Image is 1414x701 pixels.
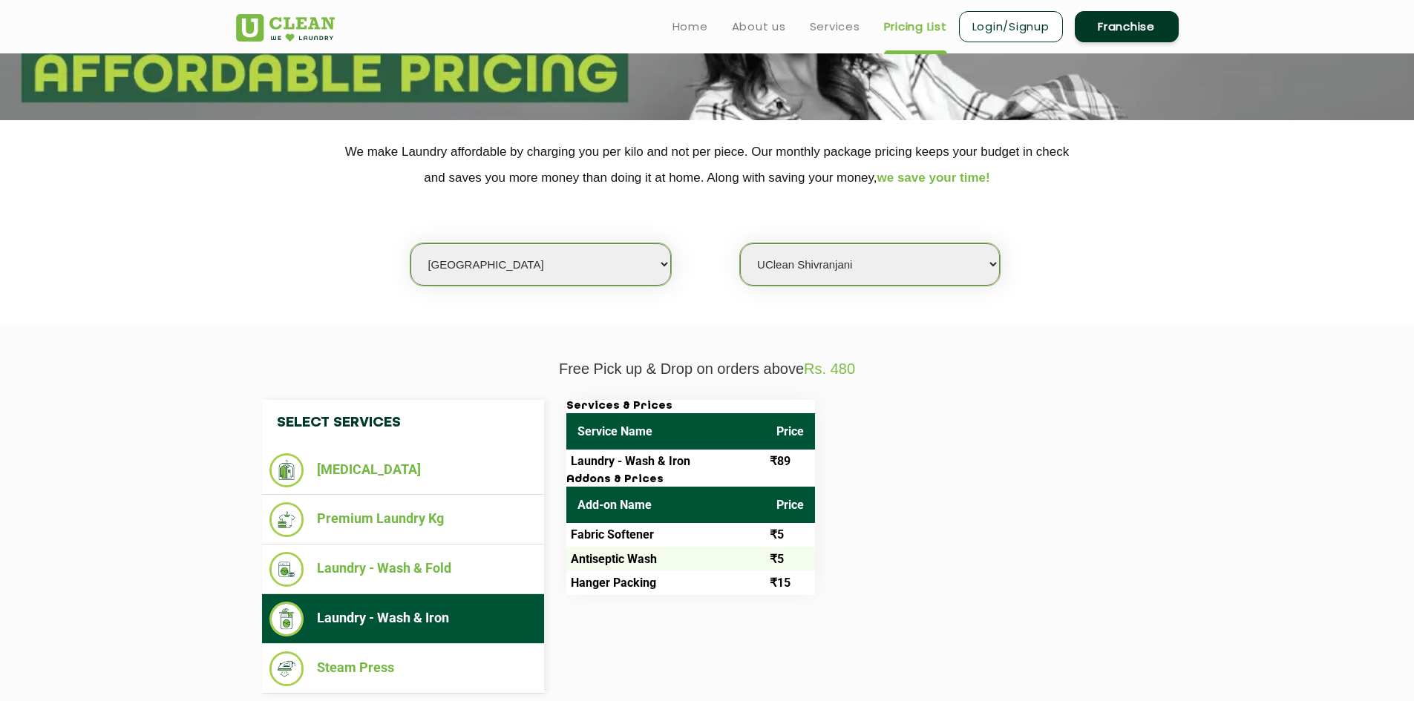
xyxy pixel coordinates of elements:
li: Laundry - Wash & Fold [269,552,537,587]
td: ₹5 [765,523,815,547]
th: Add-on Name [566,487,765,523]
a: Pricing List [884,18,947,36]
td: Antiseptic Wash [566,547,765,570]
td: Hanger Packing [566,570,765,594]
td: Laundry - Wash & Iron [566,450,765,473]
p: Free Pick up & Drop on orders above [236,361,1179,378]
td: ₹15 [765,570,815,594]
td: Fabric Softener [566,523,765,547]
img: Laundry - Wash & Fold [269,552,304,587]
li: Steam Press [269,651,537,686]
a: Services [810,18,860,36]
img: Laundry - Wash & Iron [269,602,304,636]
span: Rs. 480 [804,361,855,377]
img: Premium Laundry Kg [269,502,304,537]
a: About us [732,18,786,36]
li: Laundry - Wash & Iron [269,602,537,636]
td: ₹5 [765,547,815,570]
th: Price [765,413,815,450]
p: We make Laundry affordable by charging you per kilo and not per piece. Our monthly package pricin... [236,139,1179,191]
li: Premium Laundry Kg [269,502,537,537]
td: ₹89 [765,450,815,473]
a: Franchise [1075,11,1179,42]
th: Price [765,487,815,523]
th: Service Name [566,413,765,450]
a: Home [672,18,708,36]
h3: Addons & Prices [566,473,815,487]
a: Login/Signup [959,11,1063,42]
span: we save your time! [877,171,990,185]
li: [MEDICAL_DATA] [269,453,537,487]
img: Dry Cleaning [269,453,304,487]
img: UClean Laundry and Dry Cleaning [236,14,335,42]
img: Steam Press [269,651,304,686]
h3: Services & Prices [566,400,815,413]
h4: Select Services [262,400,544,446]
